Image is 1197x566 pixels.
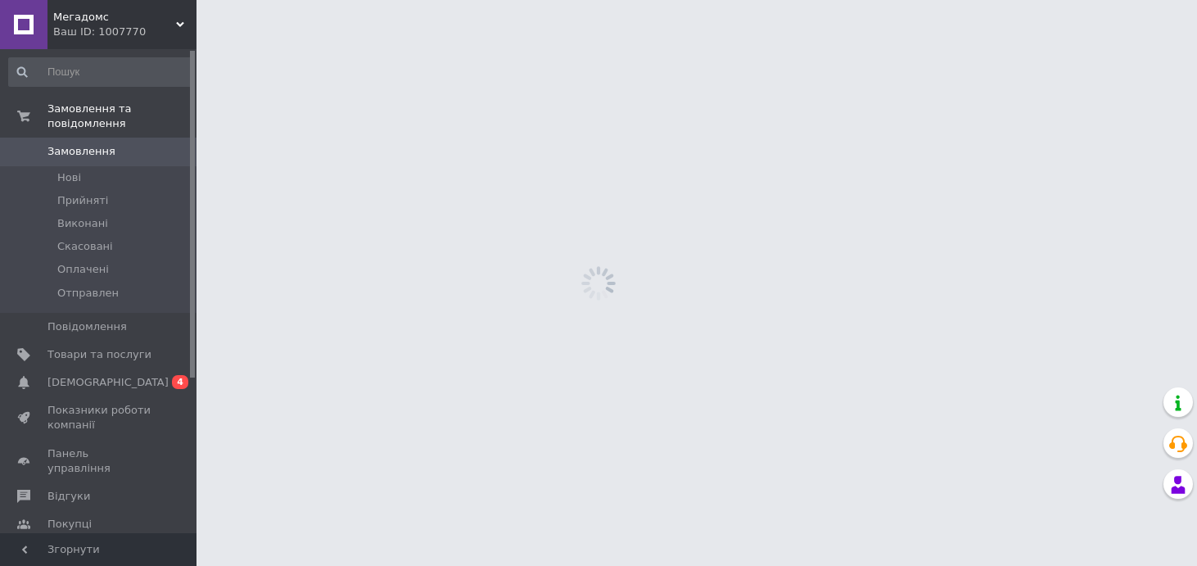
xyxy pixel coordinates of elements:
span: Замовлення та повідомлення [47,102,196,131]
span: Прийняті [57,193,108,208]
span: Нові [57,170,81,185]
span: Отправлен [57,286,119,301]
span: Товари та послуги [47,347,151,362]
span: Покупці [47,517,92,532]
span: Показники роботи компанії [47,403,151,432]
span: Відгуки [47,489,90,504]
span: Мегадомс [53,10,176,25]
span: Скасовані [57,239,113,254]
span: 4 [172,375,188,389]
input: Пошук [8,57,193,87]
span: Повідомлення [47,319,127,334]
div: Ваш ID: 1007770 [53,25,196,39]
span: Оплачені [57,262,109,277]
span: Виконані [57,216,108,231]
span: Замовлення [47,144,115,159]
span: [DEMOGRAPHIC_DATA] [47,375,169,390]
span: Панель управління [47,446,151,476]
